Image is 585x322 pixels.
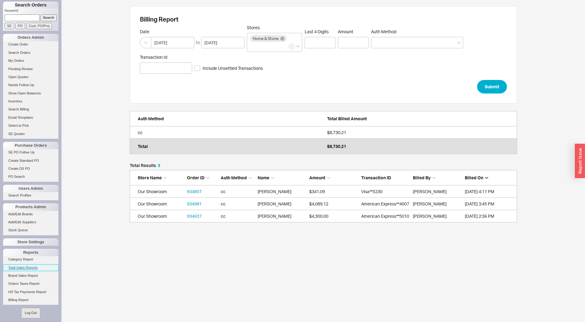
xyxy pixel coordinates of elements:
[485,83,499,90] span: Submit
[3,238,58,246] div: Store Settings
[3,106,58,113] a: Search Billing
[3,50,58,56] a: Search Orders
[3,249,58,256] div: Reports
[140,29,244,34] span: Date
[258,175,306,181] div: Name
[413,175,462,181] div: Billed By
[309,175,358,181] div: Amount
[26,23,52,29] input: Cust. PO/Proj
[305,37,335,48] input: Last 4 Digits
[338,37,369,48] input: Amount
[413,175,431,180] span: Billed By
[3,173,58,180] a: PO Search
[3,74,58,80] a: Open Quotes
[465,201,514,207] div: 8/20/25 3:45 PM
[3,114,58,121] a: Email Templates
[465,175,514,181] div: Billed On
[3,272,58,279] a: Brand Sales Report
[253,36,279,41] span: Home & Stone
[309,189,325,194] span: $341.09
[187,189,202,194] a: 934857
[5,23,14,29] input: SE
[138,175,184,181] div: Store Name
[309,201,328,206] span: $4,089.12
[158,163,160,168] span: 3
[138,189,184,195] div: Our Showroom
[374,39,379,46] input: Auth Method
[140,62,192,74] input: Transaction Id
[41,14,57,21] input: Search
[305,29,335,34] span: Last 4 Digits
[3,280,58,287] a: Orders Taxes Report
[327,144,346,149] span: $8,730.21
[187,213,202,219] a: 934637
[195,66,200,71] input: Include Unsettled Transactions
[465,175,483,180] span: Billed On
[140,54,192,60] span: Transaction Id
[187,175,204,180] span: Order ID
[3,203,58,211] div: Products Admin
[138,175,162,180] span: Store Name
[138,213,184,219] div: Our Showroom
[258,175,269,180] span: Name
[3,2,58,8] h1: Search Orders
[361,189,410,195] div: Visa**5230
[3,157,58,164] a: Create Standard PO
[138,143,324,149] div: Total
[221,189,255,195] div: cc
[3,82,58,88] a: Needs Follow Up
[221,201,255,207] div: cc
[309,175,325,180] span: Amount
[413,189,462,195] div: Sam Solkowitz
[3,211,58,217] a: Add/Edit Brands
[258,189,306,195] div: Daniel Werzberger
[130,185,517,222] div: grid
[203,65,263,71] span: Include Unsettled Transactions
[196,39,200,46] div: to
[140,16,507,22] h2: Billing Report
[361,175,391,180] span: Transaction ID
[309,213,328,219] span: $4,300.00
[258,201,306,207] div: Esther Bistritzky
[3,90,58,97] a: Show Open Balances
[3,149,58,156] a: SE PO Follow Up
[3,256,58,263] a: Category Report
[3,41,58,48] a: Create Order
[3,185,58,192] div: Users Admin
[221,175,255,181] div: Auth Method
[338,29,369,34] span: Amount
[3,122,58,129] a: Select to Pick
[361,213,410,219] div: American Express**5010
[3,142,58,149] div: Purchase Orders
[3,192,58,199] a: Search Profiles
[21,308,40,318] button: Log Out
[3,66,58,72] a: Pending Review
[3,289,58,295] a: HS Tax Payments Report
[465,213,514,219] div: 8/20/25 2:36 PM
[465,189,514,195] div: 8/20/25 4:11 PM
[8,83,34,87] span: Needs Follow Up
[130,126,517,151] div: grid
[130,163,160,168] h5: Total Results
[138,116,164,121] span: Auth Method
[8,67,33,71] span: Pending Review
[5,8,58,14] p: Keyword:
[250,43,255,50] input: Stores
[3,131,58,137] a: SE Quotes
[361,201,410,207] div: American Express**4007
[187,201,202,206] a: 934981
[3,165,58,172] a: Create DS PO
[3,227,58,233] a: Stock Queue
[138,129,324,136] div: cc
[477,80,507,93] button: Submit
[3,219,58,225] a: Add/Edit Suppliers
[221,213,255,219] div: cc
[413,201,462,207] div: Adina Golomb
[327,130,346,135] span: $8,730.21
[371,29,396,34] span: Auth Method
[3,34,58,41] div: Orders Admin
[413,213,462,219] div: Layla Rosenberg
[327,116,367,121] span: Total Billed Amount
[258,213,306,219] div: Shaya Chamani
[138,201,184,207] div: Our Showroom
